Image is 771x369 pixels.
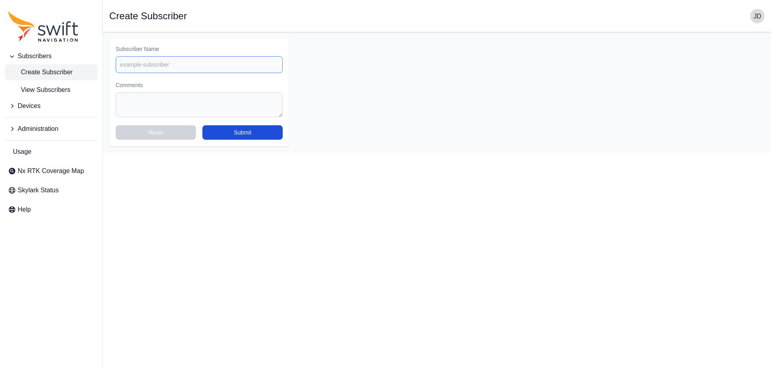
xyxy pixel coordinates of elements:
a: View Subscribers [5,82,98,98]
span: Help [18,205,31,214]
label: Comments [116,81,283,89]
button: Subscribers [5,48,98,64]
span: Devices [18,101,41,111]
a: Nx RTK Coverage Map [5,163,98,179]
h1: Create Subscriber [109,11,187,21]
input: example-subscriber [116,56,283,73]
span: Administration [18,124,58,134]
span: Usage [13,147,31,157]
button: Submit [202,125,283,140]
span: View Subscribers [8,85,70,95]
span: Create Subscriber [8,67,73,77]
a: Skylark Status [5,182,98,198]
span: Nx RTK Coverage Map [18,166,84,176]
img: user photo [750,9,765,23]
span: Subscribers [18,51,51,61]
span: Skylark Status [18,186,59,195]
button: Administration [5,121,98,137]
button: Reset [116,125,196,140]
a: Help [5,202,98,218]
button: Devices [5,98,98,114]
a: Create Subscriber [5,64,98,80]
a: Usage [5,144,98,160]
label: Subscriber Name [116,45,283,53]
